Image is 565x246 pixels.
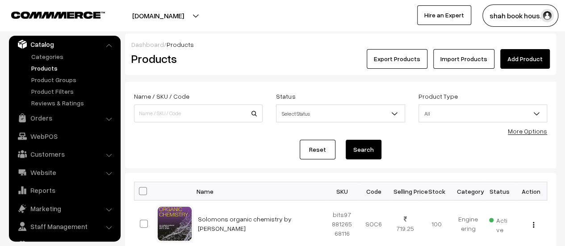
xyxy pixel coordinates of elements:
div: / [131,40,550,49]
th: Stock [421,182,452,200]
a: Marketing [11,200,117,217]
a: Reports [11,182,117,198]
a: Catalog [11,36,117,52]
th: Category [452,182,484,200]
a: Reviews & Ratings [29,98,117,108]
label: Name / SKU / Code [134,92,189,101]
a: Staff Management [11,218,117,234]
th: Code [358,182,389,200]
a: Orders [11,110,117,126]
span: Active [489,213,510,234]
th: Action [515,182,547,200]
a: Product Filters [29,87,117,96]
a: Product Groups [29,75,117,84]
a: Customers [11,146,117,162]
a: COMMMERCE [11,9,89,20]
span: Select Status [276,104,405,122]
th: Selling Price [389,182,421,200]
img: COMMMERCE [11,12,105,18]
a: Reset [300,140,335,159]
span: All [419,104,547,122]
input: Name / SKU / Code [134,104,263,122]
a: Website [11,164,117,180]
th: Status [484,182,515,200]
a: Add Product [500,49,550,69]
label: Status [276,92,295,101]
button: [DOMAIN_NAME] [101,4,215,27]
a: More Options [508,127,547,135]
span: Select Status [276,106,404,121]
a: Solomons organic chemistry by [PERSON_NAME] [198,215,292,232]
img: Menu [533,222,534,228]
button: shah book hous… [482,4,558,27]
th: Name [193,182,326,200]
a: Hire an Expert [417,5,471,25]
button: Search [346,140,381,159]
h2: Products [131,52,262,66]
span: All [419,106,547,121]
a: Dashboard [131,41,164,48]
a: Products [29,63,117,73]
a: Categories [29,52,117,61]
th: SKU [326,182,358,200]
a: WebPOS [11,128,117,144]
label: Product Type [419,92,458,101]
span: Products [167,41,194,48]
img: user [540,9,554,22]
button: Export Products [367,49,427,69]
a: Import Products [433,49,494,69]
